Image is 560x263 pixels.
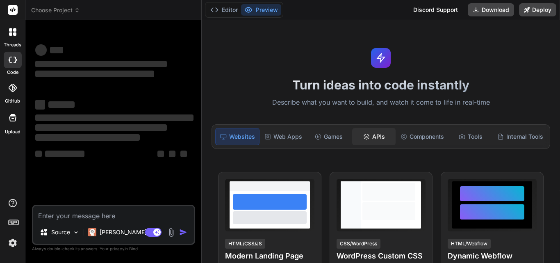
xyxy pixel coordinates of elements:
[494,128,546,145] div: Internal Tools
[179,228,187,236] img: icon
[157,151,164,157] span: ‌
[337,250,426,262] h4: WordPress Custom CSS
[7,69,18,76] label: code
[45,151,84,157] span: ‌
[241,4,281,16] button: Preview
[100,228,161,236] p: [PERSON_NAME] 4 S..
[215,128,260,145] div: Websites
[4,41,21,48] label: threads
[88,228,96,236] img: Claude 4 Sonnet
[166,228,176,237] img: attachment
[408,3,463,16] div: Discord Support
[35,44,47,56] span: ‌
[35,124,167,131] span: ‌
[397,128,447,145] div: Components
[449,128,492,145] div: Tools
[352,128,396,145] div: APIs
[225,239,265,249] div: HTML/CSS/JS
[519,3,556,16] button: Deploy
[180,151,187,157] span: ‌
[337,239,380,249] div: CSS/WordPress
[225,250,314,262] h4: Modern Landing Page
[35,151,42,157] span: ‌
[307,128,351,145] div: Games
[468,3,514,16] button: Download
[448,239,491,249] div: HTML/Webflow
[5,98,20,105] label: GitHub
[207,97,555,108] p: Describe what you want to build, and watch it come to life in real-time
[50,47,63,53] span: ‌
[207,78,555,92] h1: Turn ideas into code instantly
[5,128,20,135] label: Upload
[35,114,193,121] span: ‌
[110,246,125,251] span: privacy
[48,101,75,108] span: ‌
[35,71,154,77] span: ‌
[35,61,167,67] span: ‌
[31,6,80,14] span: Choose Project
[207,4,241,16] button: Editor
[51,228,70,236] p: Source
[6,236,20,250] img: settings
[73,229,80,236] img: Pick Models
[35,100,45,110] span: ‌
[169,151,175,157] span: ‌
[261,128,305,145] div: Web Apps
[32,245,195,253] p: Always double-check its answers. Your in Bind
[35,134,140,141] span: ‌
